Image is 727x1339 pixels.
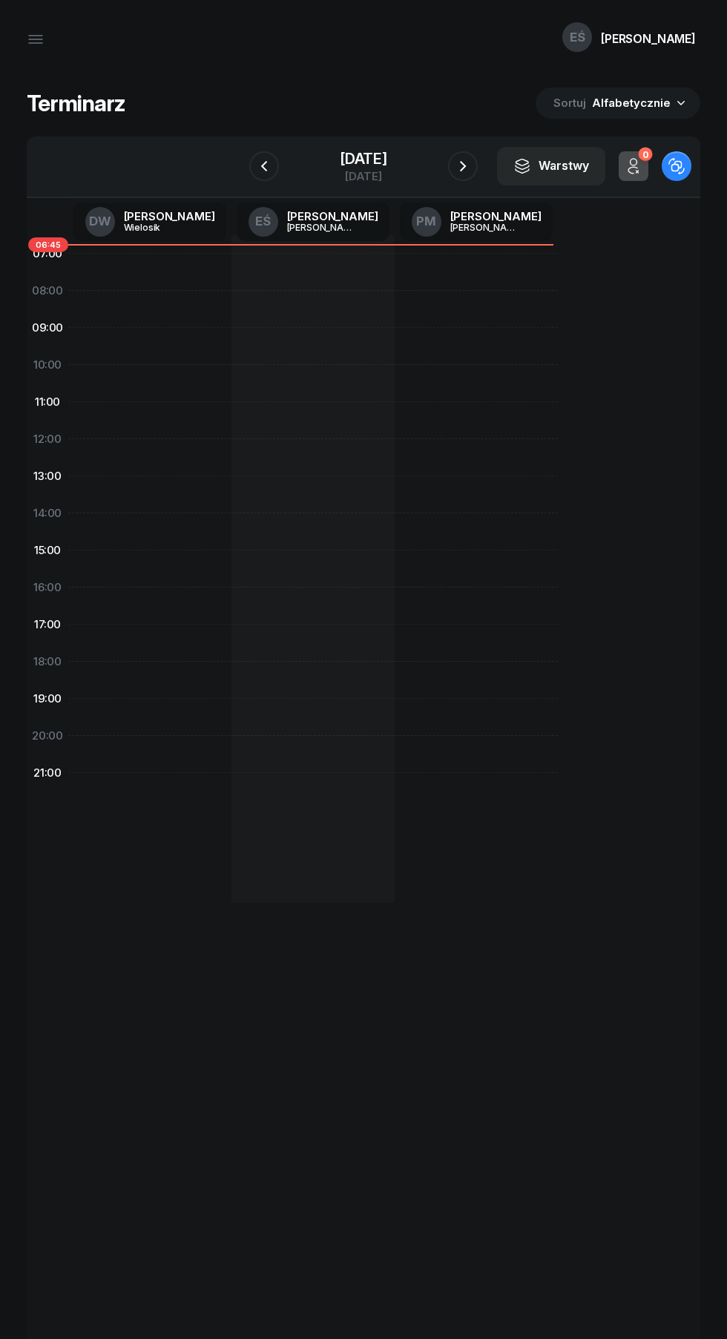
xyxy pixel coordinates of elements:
[400,203,553,241] a: PM[PERSON_NAME][PERSON_NAME]
[340,171,387,182] div: [DATE]
[27,532,68,569] div: 15:00
[416,215,436,228] span: PM
[237,203,390,241] a: EŚ[PERSON_NAME][PERSON_NAME]
[287,211,378,222] div: [PERSON_NAME]
[27,717,68,754] div: 20:00
[513,157,589,176] div: Warstwy
[27,754,68,792] div: 21:00
[27,272,68,309] div: 08:00
[340,151,387,166] div: [DATE]
[124,211,215,222] div: [PERSON_NAME]
[497,147,605,185] button: Warstwy
[124,223,195,232] div: Wielosik
[89,215,111,228] span: DW
[570,31,585,44] span: EŚ
[27,235,68,272] div: 07:00
[27,643,68,680] div: 18:00
[27,346,68,384] div: 10:00
[450,211,542,222] div: [PERSON_NAME]
[27,680,68,717] div: 19:00
[28,237,68,252] span: 06:45
[553,93,589,113] span: Sortuj
[450,223,522,232] div: [PERSON_NAME]
[27,569,68,606] div: 16:00
[27,421,68,458] div: 12:00
[27,458,68,495] div: 13:00
[255,215,271,228] span: EŚ
[27,309,68,346] div: 09:00
[638,148,652,162] div: 0
[592,96,671,110] span: Alfabetycznie
[619,151,648,181] button: 0
[536,88,700,119] button: Sortuj Alfabetycznie
[27,495,68,532] div: 14:00
[27,384,68,421] div: 11:00
[27,90,125,116] h1: Terminarz
[27,606,68,643] div: 17:00
[73,203,227,241] a: DW[PERSON_NAME]Wielosik
[287,223,358,232] div: [PERSON_NAME]
[601,33,696,45] div: [PERSON_NAME]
